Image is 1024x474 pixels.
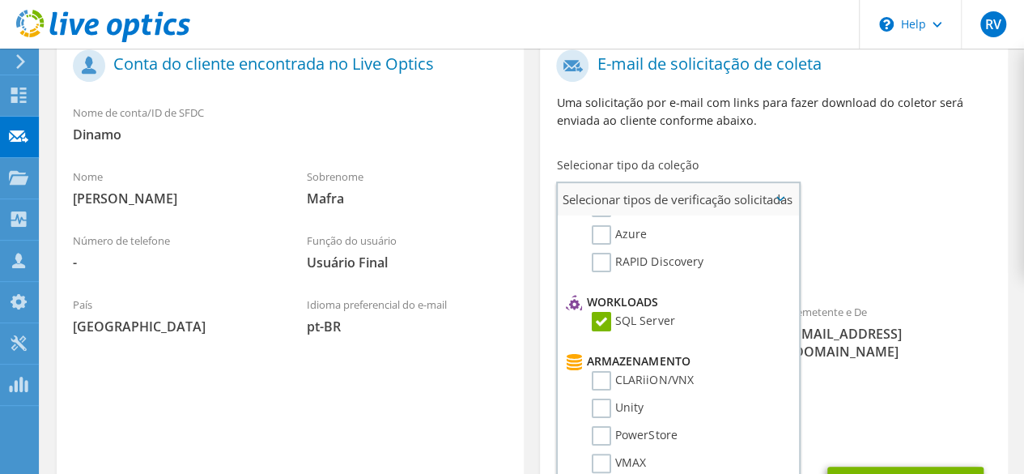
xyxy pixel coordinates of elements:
[73,49,499,82] h1: Conta do cliente encontrada no Live Optics
[73,190,274,207] span: [PERSON_NAME]
[73,254,274,271] span: -
[73,318,274,335] span: [GEOGRAPHIC_DATA]
[556,157,698,173] label: Selecionar tipo da coleção
[592,426,677,446] label: PowerStore
[879,17,894,32] svg: \n
[540,395,1007,451] div: CC e Responder para
[558,183,798,216] span: Selecionar tipos de verificação solicitadas
[980,11,1006,37] span: RV
[790,325,992,361] span: [EMAIL_ADDRESS][DOMAIN_NAME]
[592,454,646,473] label: VMAX
[556,49,983,82] h1: E-mail de solicitação de coleta
[562,352,790,371] li: Armazenamento
[592,371,693,391] label: CLARiiON/VNX
[307,254,508,271] span: Usuário Final
[540,295,774,386] div: Para
[307,190,508,207] span: Mafra
[540,222,1007,287] div: Coleções solicitadas
[291,224,525,280] div: Função do usuário
[307,318,508,335] span: pt-BR
[592,312,674,331] label: SQL Server
[592,253,703,272] label: RAPID Discovery
[57,224,291,280] div: Número de telefone
[592,225,647,245] label: Azure
[291,288,525,344] div: Idioma preferencial do e-mail
[73,126,508,143] span: Dinamo
[57,160,291,216] div: Nome
[562,293,790,312] li: Workloads
[556,94,991,130] p: Uma solicitação por e-mail com links para fazer download do coletor será enviada ao cliente confo...
[291,160,525,216] div: Sobrenome
[57,288,291,344] div: País
[592,399,644,418] label: Unity
[774,295,1008,369] div: Remetente e De
[57,96,524,152] div: Nome de conta/ID de SFDC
